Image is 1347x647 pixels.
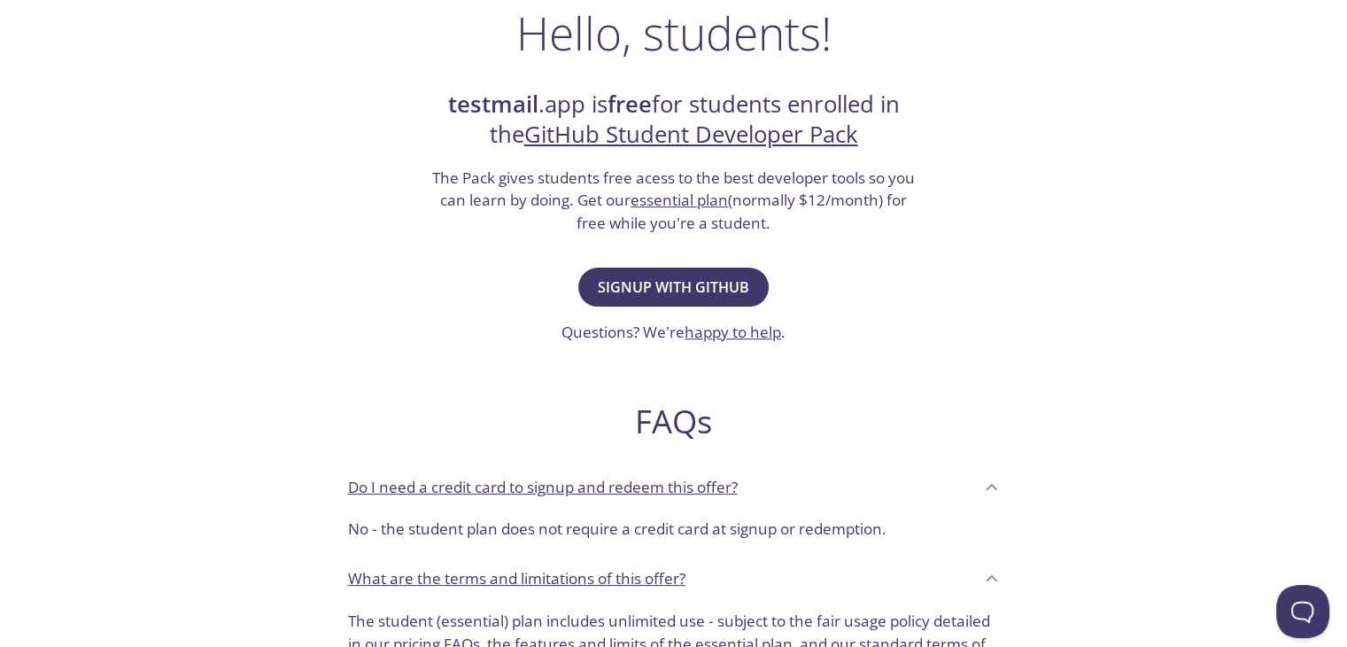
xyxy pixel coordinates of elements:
div: Do I need a credit card to signup and redeem this offer? [334,463,1014,511]
a: GitHub Student Developer Pack [524,119,858,150]
h2: .app is for students enrolled in the [430,90,917,151]
strong: testmail [448,89,538,120]
p: Do I need a credit card to signup and redeem this offer? [348,476,738,499]
p: What are the terms and limitations of this offer? [348,567,685,590]
h3: The Pack gives students free acess to the best developer tools so you can learn by doing. Get our... [430,167,917,235]
span: Signup with GitHub [598,275,749,300]
iframe: Help Scout Beacon - Open [1276,585,1329,638]
button: Signup with GitHub [578,268,769,307]
a: essential plan [631,190,728,210]
a: happy to help [685,322,781,342]
h1: Hello, students! [516,6,832,59]
div: What are the terms and limitations of this offer? [334,555,1014,603]
strong: free [608,89,652,120]
h2: FAQs [334,401,1014,441]
div: Do I need a credit card to signup and redeem this offer? [334,511,1014,555]
h3: Questions? We're . [561,321,786,344]
p: No - the student plan does not require a credit card at signup or redemption. [348,518,1000,541]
